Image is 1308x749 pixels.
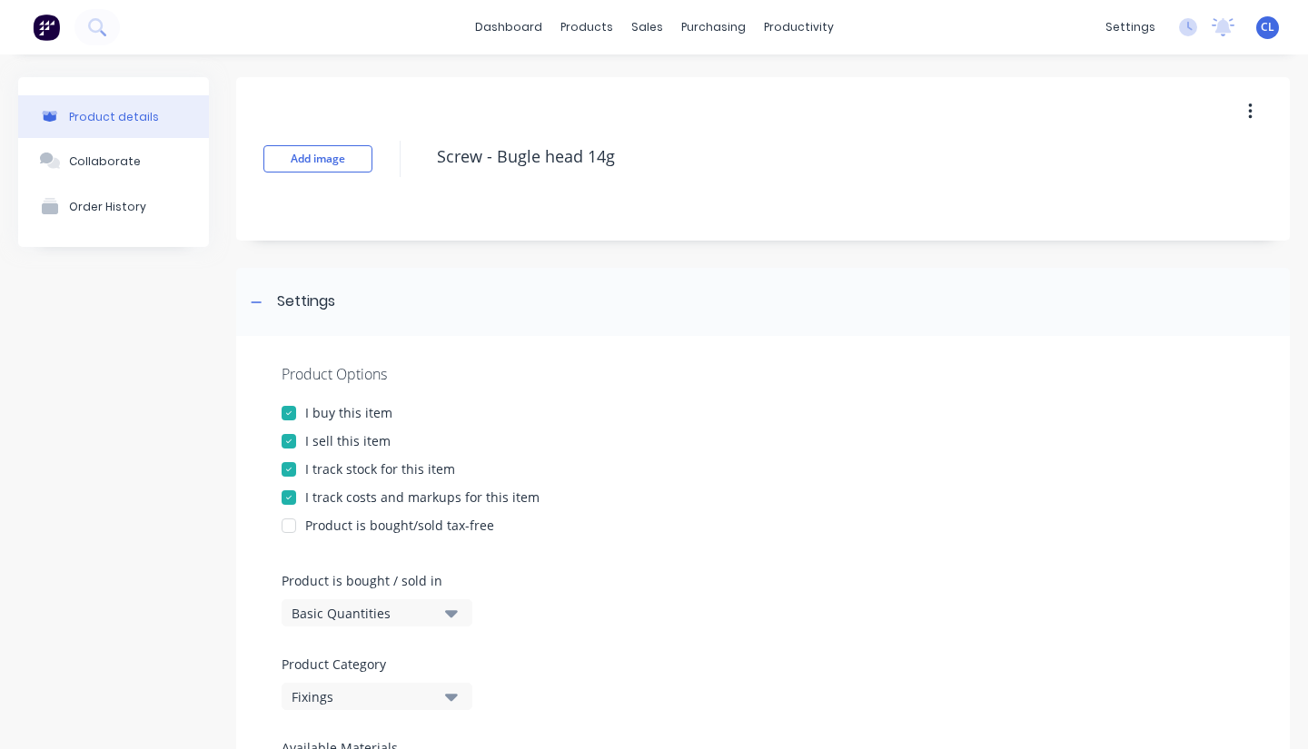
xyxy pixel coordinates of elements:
img: Factory [33,14,60,41]
button: Fixings [282,683,472,710]
div: I track stock for this item [305,459,455,478]
div: Product is bought/sold tax-free [305,516,494,535]
div: I track costs and markups for this item [305,488,540,507]
span: CL [1261,19,1274,35]
button: Basic Quantities [282,599,472,626]
div: Settings [277,291,335,313]
div: sales [622,14,672,41]
div: I sell this item [305,431,391,450]
button: Add image [263,145,372,172]
div: I buy this item [305,403,392,422]
button: Product details [18,95,209,138]
button: Collaborate [18,138,209,183]
div: Basic Quantities [292,604,437,623]
div: Fixings [292,687,437,706]
label: Product is bought / sold in [282,571,463,590]
div: Order History [69,200,146,213]
label: Product Category [282,655,463,674]
div: purchasing [672,14,755,41]
a: dashboard [466,14,551,41]
div: Product Options [282,363,1244,385]
div: Product details [69,110,159,123]
div: products [551,14,622,41]
div: productivity [755,14,843,41]
textarea: Screw - Bugle head 14g [428,135,1227,178]
div: Collaborate [69,154,141,168]
button: Order History [18,183,209,229]
div: settings [1096,14,1164,41]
